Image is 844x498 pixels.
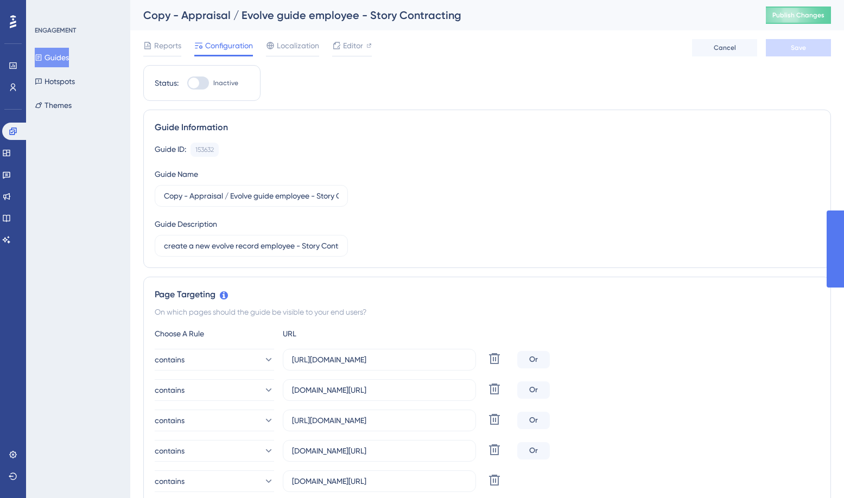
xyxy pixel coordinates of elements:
span: contains [155,384,185,397]
div: Status: [155,76,179,90]
button: Save [766,39,831,56]
div: Guide Information [155,121,820,134]
div: Choose A Rule [155,327,274,340]
button: Publish Changes [766,7,831,24]
span: Localization [277,39,319,52]
input: yourwebsite.com/path [292,384,467,396]
button: contains [155,470,274,492]
input: yourwebsite.com/path [292,414,467,426]
div: 153632 [195,145,214,154]
div: Guide Description [155,218,217,231]
button: contains [155,410,274,431]
iframe: UserGuiding AI Assistant Launcher [798,455,831,488]
button: contains [155,379,274,401]
button: contains [155,349,274,371]
div: Guide Name [155,168,198,181]
span: Reports [154,39,181,52]
span: contains [155,414,185,427]
input: Type your Guide’s Description here [164,240,339,252]
span: Configuration [205,39,253,52]
div: Or [517,351,550,368]
div: ENGAGEMENT [35,26,76,35]
span: Editor [343,39,363,52]
span: Inactive [213,79,238,87]
span: Publish Changes [772,11,824,20]
div: Guide ID: [155,143,186,157]
span: contains [155,475,185,488]
span: Save [791,43,806,52]
button: Hotspots [35,72,75,91]
div: Or [517,442,550,459]
div: URL [283,327,402,340]
div: Or [517,381,550,399]
span: Cancel [714,43,736,52]
div: Page Targeting [155,288,820,301]
input: Type your Guide’s Name here [164,190,339,202]
button: Themes [35,95,72,115]
div: Or [517,412,550,429]
button: Cancel [692,39,757,56]
span: contains [155,353,185,366]
button: contains [155,440,274,462]
div: On which pages should the guide be visible to your end users? [155,305,820,318]
button: Guides [35,48,69,67]
div: Copy - Appraisal / Evolve guide employee - Story Contracting [143,8,739,23]
input: yourwebsite.com/path [292,354,467,366]
input: yourwebsite.com/path [292,475,467,487]
span: contains [155,444,185,457]
input: yourwebsite.com/path [292,445,467,457]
